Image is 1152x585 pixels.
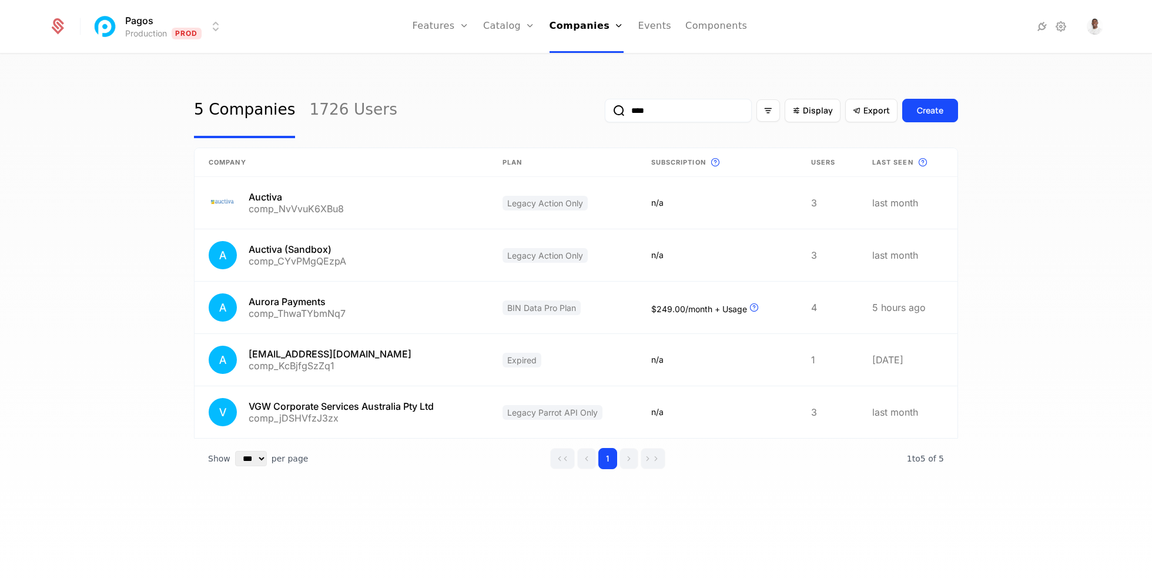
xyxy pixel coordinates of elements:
select: Select page size [235,451,267,466]
a: Settings [1054,19,1068,34]
button: Select environment [95,14,223,39]
img: Pagos [91,12,119,41]
button: Go to previous page [577,448,596,469]
div: Table pagination [194,439,958,479]
span: 5 [907,454,944,463]
span: Last seen [872,158,913,168]
button: Display [785,99,840,122]
th: Plan [488,148,637,177]
button: Go to first page [550,448,575,469]
span: Pagos [125,14,153,28]
a: 1726 Users [309,83,397,138]
a: Integrations [1035,19,1049,34]
div: Create [917,105,943,116]
th: Users [797,148,858,177]
button: Go to next page [619,448,638,469]
button: Create [902,99,958,122]
div: Production [125,28,167,39]
div: Page navigation [550,448,665,469]
button: Open user button [1087,18,1103,35]
button: Go to last page [641,448,665,469]
button: Export [845,99,898,122]
span: Show [208,453,230,464]
span: Export [863,105,890,116]
a: 5 Companies [194,83,295,138]
span: Prod [172,28,202,39]
span: per page [272,453,309,464]
span: Subscription [651,158,706,168]
th: Company [195,148,488,177]
img: LJ Durante [1087,18,1103,35]
span: Display [803,105,833,116]
button: Go to page 1 [598,448,617,469]
span: 1 to 5 of [907,454,939,463]
button: Filter options [756,99,780,122]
